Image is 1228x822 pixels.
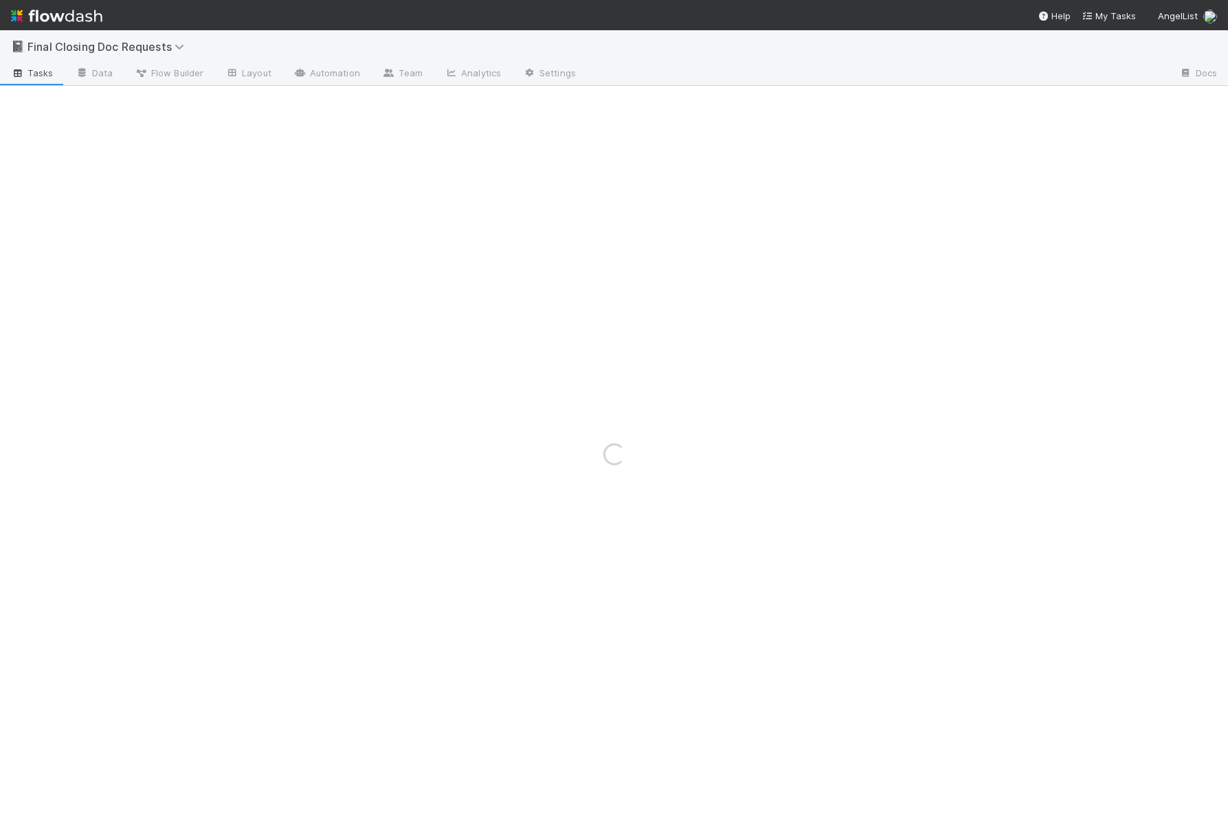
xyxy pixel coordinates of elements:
img: avatar_b18de8e2-1483-4e81-aa60-0a3d21592880.png [1203,10,1217,23]
a: Layout [214,63,282,85]
span: Final Closing Doc Requests [27,40,191,54]
a: Data [65,63,124,85]
a: Flow Builder [124,63,214,85]
span: 📓 [11,41,25,52]
div: Help [1038,9,1071,23]
a: Docs [1168,63,1228,85]
img: logo-inverted-e16ddd16eac7371096b0.svg [11,4,102,27]
span: Tasks [11,66,54,80]
span: Flow Builder [135,66,203,80]
a: Automation [282,63,371,85]
a: Settings [512,63,587,85]
a: Team [371,63,434,85]
span: My Tasks [1082,10,1136,21]
span: AngelList [1158,10,1198,21]
a: Analytics [434,63,512,85]
a: My Tasks [1082,9,1136,23]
